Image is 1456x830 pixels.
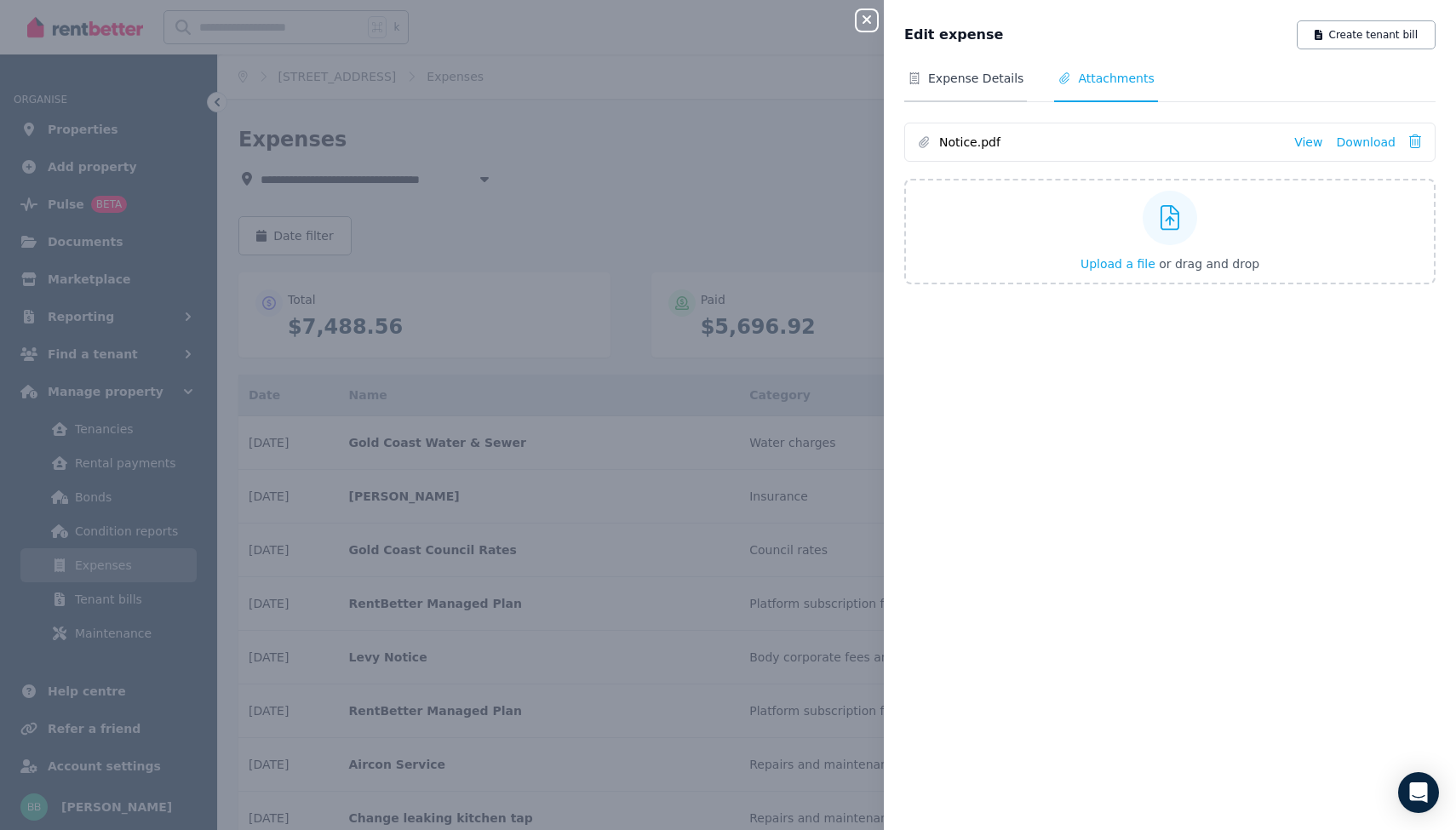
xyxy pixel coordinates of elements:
a: View [1294,134,1322,151]
span: Edit expense [904,25,1003,45]
span: Attachments [1078,70,1154,87]
button: Upload a file or drag and drop [1081,255,1259,272]
div: Open Intercom Messenger [1398,772,1439,813]
button: Create tenant bill [1297,20,1436,49]
span: or drag and drop [1159,257,1259,271]
span: Expense Details [928,70,1023,87]
a: Download [1336,134,1396,151]
span: Upload a file [1081,257,1155,271]
nav: Tabs [904,70,1436,102]
span: Notice.pdf [939,134,1281,151]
